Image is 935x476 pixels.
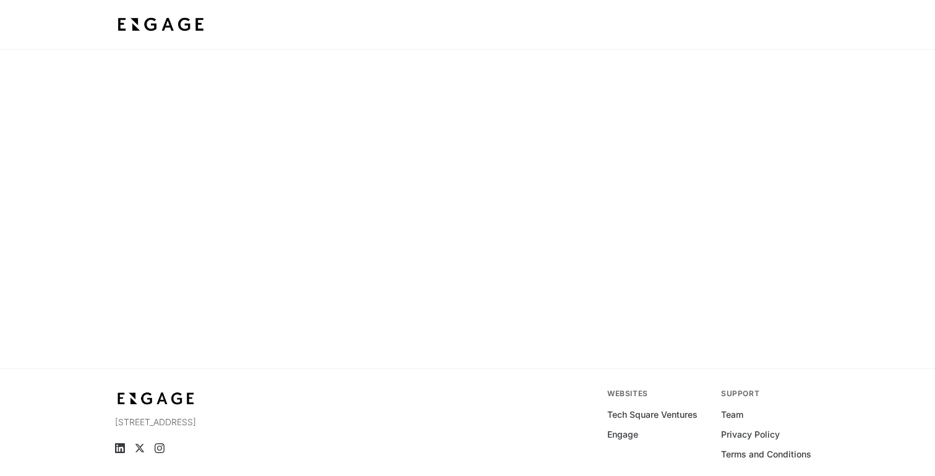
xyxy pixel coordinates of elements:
div: Websites [607,389,706,399]
p: [STREET_ADDRESS] [115,416,330,428]
a: Engage [607,428,638,441]
div: Support [721,389,820,399]
img: bdf1fb74-1727-4ba0-a5bd-bc74ae9fc70b.jpeg [115,389,197,409]
a: LinkedIn [115,443,125,453]
a: Terms and Conditions [721,448,811,461]
img: bdf1fb74-1727-4ba0-a5bd-bc74ae9fc70b.jpeg [115,14,207,36]
a: Tech Square Ventures [607,409,698,421]
ul: Social media [115,443,330,453]
a: Team [721,409,743,421]
a: X (Twitter) [135,443,145,453]
a: Privacy Policy [721,428,780,441]
a: Instagram [155,443,164,453]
